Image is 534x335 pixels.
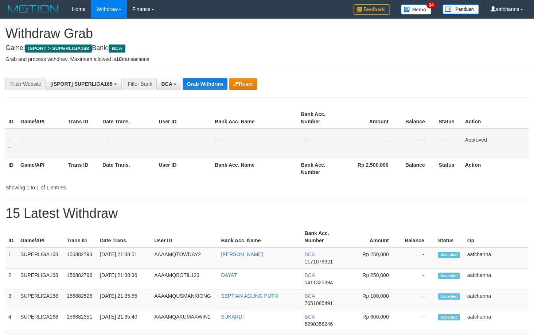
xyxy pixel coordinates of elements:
td: - [400,247,435,269]
td: - - - [298,128,344,158]
td: 2 [5,269,17,289]
span: Copy 1171079921 to clipboard [305,259,333,265]
td: - - - [212,128,298,158]
h1: 15 Latest Withdraw [5,206,529,221]
td: 1 [5,247,17,269]
td: SUPERLIGA168 [17,289,64,310]
td: - - - [399,128,436,158]
td: AAAAMQTOWDAY2 [151,247,218,269]
th: Date Trans. [100,108,156,128]
th: Balance [399,158,436,179]
span: Copy 7651085491 to clipboard [305,300,333,306]
th: ID [5,227,17,247]
span: Accepted [438,314,460,320]
th: ID [5,108,17,128]
span: Accepted [438,252,460,258]
th: Rp 2.500.000 [344,158,399,179]
th: Status [436,158,462,179]
th: Action [462,158,529,179]
span: 34 [426,2,436,8]
button: BCA [156,78,181,90]
td: aafchanna [464,269,529,289]
td: 4 [5,310,17,331]
td: aafchanna [464,289,529,310]
th: Status [435,227,464,247]
th: Amount [347,227,400,247]
th: Trans ID [64,227,97,247]
th: Bank Acc. Name [212,158,298,179]
td: [DATE] 21:38:36 [97,269,151,289]
th: User ID [151,227,218,247]
td: - - - [156,128,212,158]
td: Rp 250,000 [347,247,400,269]
td: Rp 100,000 [347,289,400,310]
td: AAAAMQUSMANKIONG [151,289,218,310]
img: MOTION_logo.png [5,4,61,15]
td: SUPERLIGA168 [17,269,64,289]
span: BCA [305,314,315,320]
td: [DATE] 21:35:40 [97,310,151,331]
th: Balance [399,108,436,128]
th: Date Trans. [100,158,156,179]
th: Game/API [17,108,65,128]
td: - [400,289,435,310]
span: BCA [305,251,315,257]
td: - - - [100,128,156,158]
th: User ID [156,158,212,179]
td: Rp 250,000 [347,269,400,289]
th: Bank Acc. Name [218,227,301,247]
span: ISPORT > SUPERLIGA168 [25,45,92,53]
th: Bank Acc. Number [298,108,344,128]
td: Rp 600,000 [347,310,400,331]
th: Game/API [17,227,64,247]
div: Showing 1 to 1 of 1 entries [5,181,217,191]
td: - - - [436,128,462,158]
a: SUKARDI [221,314,243,320]
td: SUPERLIGA168 [17,247,64,269]
a: [PERSON_NAME] [221,251,263,257]
span: BCA [109,45,125,53]
a: DAYAT [221,272,237,278]
th: Action [462,108,529,128]
th: Game/API [17,158,65,179]
td: Approved [462,128,529,158]
th: Bank Acc. Number [302,227,347,247]
td: [DATE] 21:38:51 [97,247,151,269]
th: Balance [400,227,435,247]
span: BCA [305,272,315,278]
th: Status [436,108,462,128]
a: SEPTIAN AGUNG PUTR [221,293,278,299]
td: AAAAMQAKUMAXWIN1 [151,310,218,331]
td: aafchanna [464,247,529,269]
th: Amount [344,108,399,128]
h4: Game: Bank: [5,45,529,52]
td: - [400,310,435,331]
th: Date Trans. [97,227,151,247]
div: Filter Bank [123,78,156,90]
td: - - - [5,128,17,158]
th: Trans ID [65,158,100,179]
strong: 10 [116,56,122,62]
td: SUPERLIGA168 [17,310,64,331]
th: ID [5,158,17,179]
span: [ISPORT] SUPERLIGA168 [50,81,112,87]
td: 156882526 [64,289,97,310]
td: - - - [65,128,100,158]
td: 156882796 [64,269,97,289]
span: Copy 5411325394 to clipboard [305,280,333,285]
td: - [400,269,435,289]
td: aafchanna [464,310,529,331]
button: Reset [229,78,257,90]
th: Bank Acc. Number [298,158,344,179]
h1: Withdraw Grab [5,26,529,41]
th: Trans ID [65,108,100,128]
button: [ISPORT] SUPERLIGA168 [46,78,121,90]
span: Accepted [438,293,460,300]
td: [DATE] 21:35:55 [97,289,151,310]
td: 156882351 [64,310,97,331]
th: Bank Acc. Name [212,108,298,128]
img: Button%20Memo.svg [401,4,432,15]
span: Copy 6290358246 to clipboard [305,321,333,327]
div: Filter Website [5,78,46,90]
td: - - - [17,128,65,158]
